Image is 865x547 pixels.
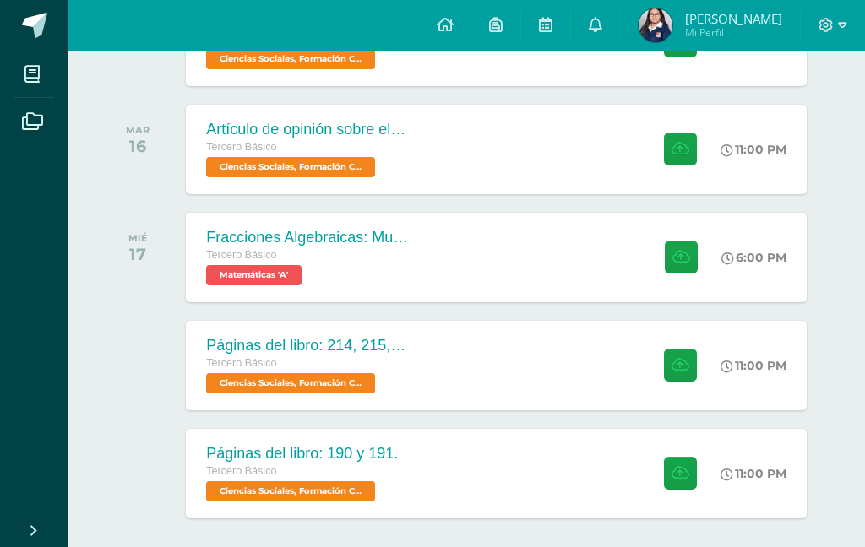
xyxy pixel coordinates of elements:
div: Páginas del libro: 214, 215, 216 y 217. [206,337,409,355]
span: Ciencias Sociales, Formación Ciudadana e Interculturalidad 'A' [206,373,375,393]
div: 6:00 PM [721,250,786,265]
div: Fracciones Algebraicas: Multiplicación y División [206,229,409,246]
div: 16 [126,136,150,156]
div: 17 [128,244,148,264]
img: 8910a251f8af4ce1c3f5ba571701025b.png [639,8,672,42]
div: 11:00 PM [721,358,786,373]
span: Matemáticas 'A' [206,265,302,285]
div: Páginas del libro: 190 y 191. [206,445,398,463]
span: Ciencias Sociales, Formación Ciudadana e Interculturalidad 'A' [206,157,375,177]
span: Tercero Básico [206,465,276,477]
div: 11:00 PM [721,142,786,157]
div: MAR [126,124,150,136]
span: [PERSON_NAME] [685,10,782,27]
span: Tercero Básico [206,249,276,261]
span: Ciencias Sociales, Formación Ciudadana e Interculturalidad 'A' [206,481,375,501]
span: Tercero Básico [206,141,276,153]
div: MIÉ [128,232,148,244]
div: Artículo de opinión sobre el Conflicto Armado Interno [206,121,409,138]
span: Ciencias Sociales, Formación Ciudadana e Interculturalidad 'A' [206,49,375,69]
span: Mi Perfil [685,25,782,40]
div: 11:00 PM [721,466,786,481]
span: Tercero Básico [206,357,276,369]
